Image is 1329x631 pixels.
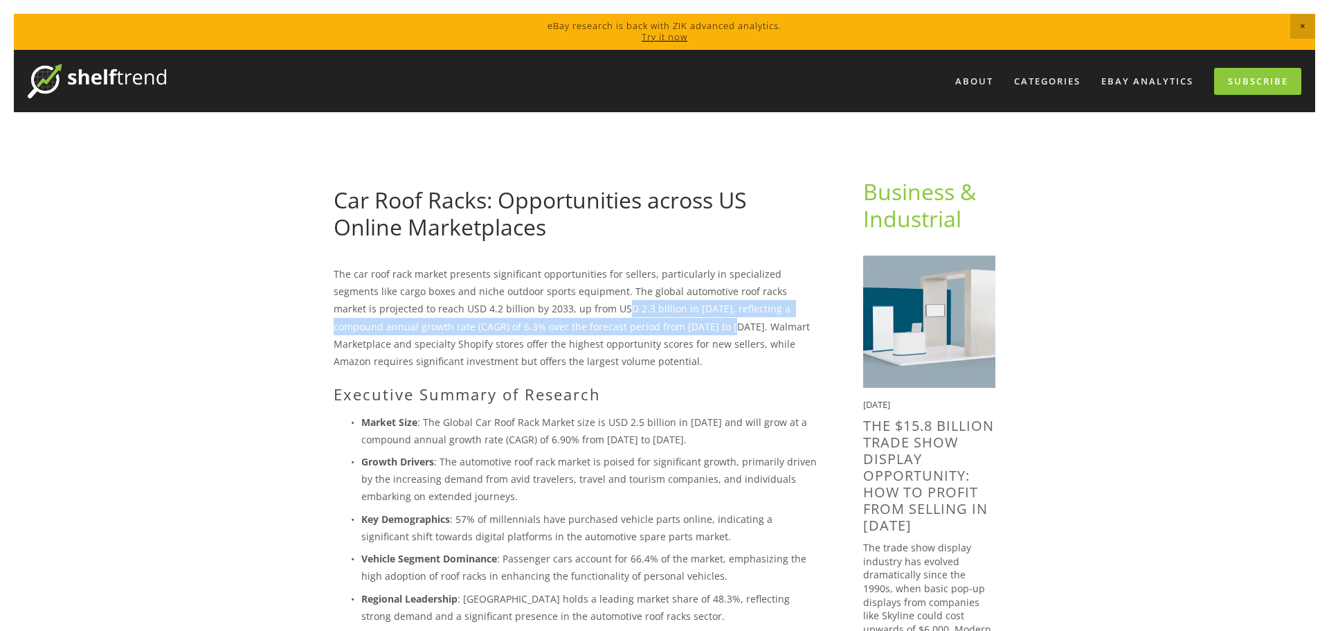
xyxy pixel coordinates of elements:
[1290,14,1315,39] span: Close Announcement
[334,385,819,403] h2: Executive Summary of Research
[361,550,819,585] p: : Passenger cars account for 66.4% of the market, emphasizing the high adoption of roof racks in ...
[863,416,994,535] a: The $15.8 Billion Trade Show Display Opportunity: How to Profit from selling in [DATE]
[334,185,747,241] a: Car Roof Racks: Opportunities across US Online Marketplaces
[361,513,450,526] strong: Key Demographics
[642,30,687,43] a: Try it now
[334,265,819,370] p: The car roof rack market presents significant opportunities for sellers, particularly in speciali...
[361,453,819,506] p: : The automotive roof rack market is poised for significant growth, primarily driven by the incre...
[946,70,1002,93] a: About
[28,64,166,98] img: ShelfTrend
[361,510,819,545] p: : 57% of millennials have purchased vehicle parts online, indicating a significant shift towards ...
[863,177,982,233] a: Business & Industrial
[863,398,890,411] time: [DATE]
[1005,70,1090,93] div: Categories
[361,455,434,468] strong: Growth Drivers
[361,592,458,605] strong: Regional Leadership
[1092,70,1202,93] a: eBay Analytics
[361,416,417,429] strong: Market Size
[361,414,819,448] p: : The Global Car Roof Rack Market size is USD 2.5 billion in [DATE] and will grow at a compound a...
[361,552,497,565] strong: Vehicle Segment Dominance
[863,256,995,388] img: The $15.8 Billion Trade Show Display Opportunity: How to Profit from selling in 2025
[361,590,819,625] p: : [GEOGRAPHIC_DATA] holds a leading market share of 48.3%, reflecting strong demand and a signifi...
[1214,68,1301,95] a: Subscribe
